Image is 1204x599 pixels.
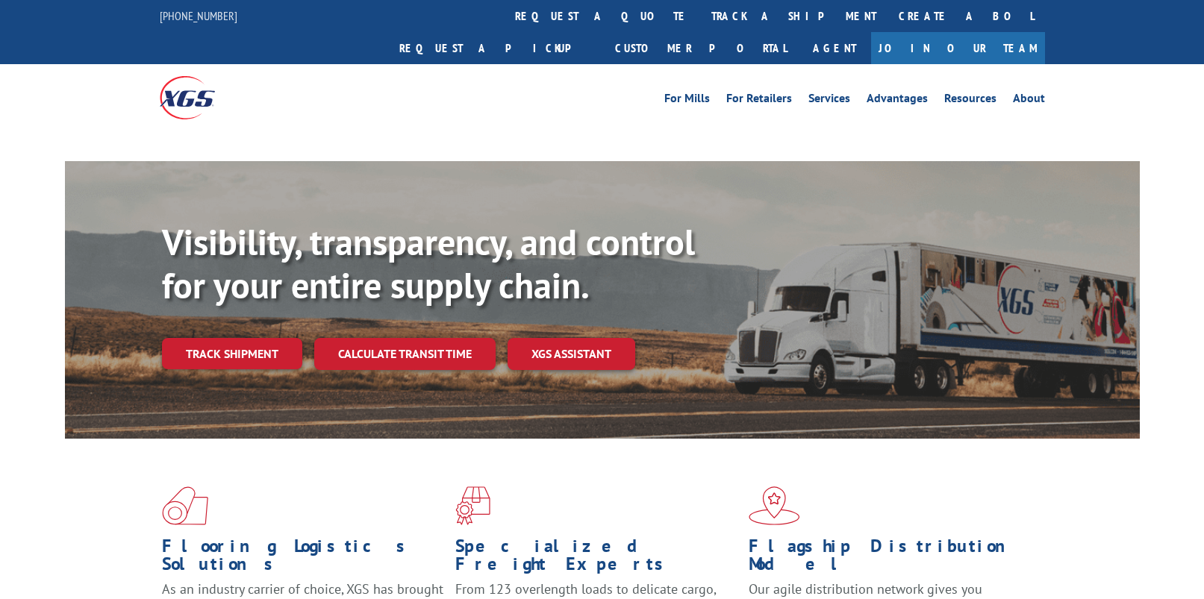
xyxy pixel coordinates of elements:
b: Visibility, transparency, and control for your entire supply chain. [162,219,695,308]
a: Agent [798,32,871,64]
a: For Mills [664,92,710,109]
a: XGS ASSISTANT [508,338,635,370]
h1: Specialized Freight Experts [455,537,737,580]
a: Track shipment [162,338,302,369]
h1: Flooring Logistics Solutions [162,537,444,580]
a: Services [808,92,850,109]
img: xgs-icon-flagship-distribution-model-red [749,486,800,525]
a: Join Our Team [871,32,1045,64]
a: Customer Portal [604,32,798,64]
a: Advantages [867,92,928,109]
a: About [1013,92,1045,109]
img: xgs-icon-total-supply-chain-intelligence-red [162,486,208,525]
h1: Flagship Distribution Model [749,537,1031,580]
a: Resources [944,92,996,109]
a: Calculate transit time [314,338,496,370]
a: For Retailers [726,92,792,109]
a: [PHONE_NUMBER] [160,8,237,23]
img: xgs-icon-focused-on-flooring-red [455,486,490,525]
a: Request a pickup [388,32,604,64]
